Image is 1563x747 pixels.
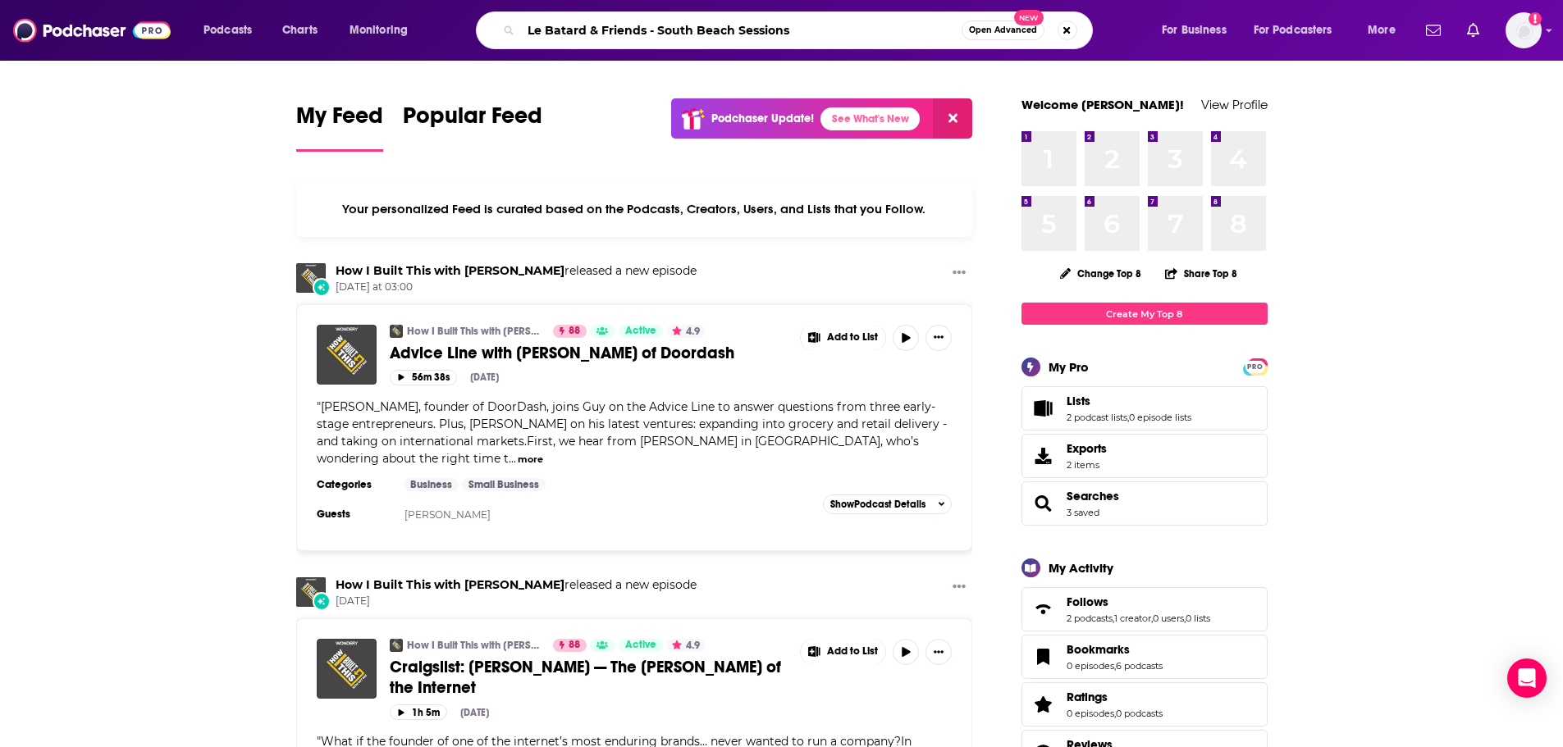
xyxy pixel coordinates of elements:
[336,280,697,294] span: [DATE] at 03:00
[1114,708,1116,719] span: ,
[925,639,952,665] button: Show More Button
[192,17,273,43] button: open menu
[1356,17,1416,43] button: open menu
[282,19,318,42] span: Charts
[1116,660,1163,672] a: 6 podcasts
[390,343,734,363] span: Advice Line with [PERSON_NAME] of Doordash
[1114,660,1116,672] span: ,
[827,645,878,658] span: Add to List
[390,639,403,652] img: How I Built This with Guy Raz
[946,263,972,284] button: Show More Button
[1460,16,1486,44] a: Show notifications dropdown
[404,508,491,521] a: [PERSON_NAME]
[296,102,383,139] span: My Feed
[823,494,953,514] button: ShowPodcast Details
[336,577,697,593] h3: released a new episode
[1507,658,1547,698] div: Open Intercom Messenger
[407,639,542,652] a: How I Built This with [PERSON_NAME]
[1153,613,1184,624] a: 0 users
[390,370,457,385] button: 56m 38s
[827,331,878,344] span: Add to List
[1021,481,1268,526] span: Searches
[462,478,546,491] a: Small Business
[619,639,663,652] a: Active
[1021,682,1268,727] span: Ratings
[925,325,952,351] button: Show More Button
[1021,303,1268,325] a: Create My Top 8
[317,508,391,521] h3: Guests
[1129,412,1191,423] a: 0 episode lists
[1506,12,1542,48] button: Show profile menu
[403,102,542,139] span: Popular Feed
[1027,598,1060,621] a: Follows
[317,478,391,491] h3: Categories
[390,657,781,698] span: Craigslist: [PERSON_NAME] — The [PERSON_NAME] of the Internet
[1506,12,1542,48] img: User Profile
[625,637,656,654] span: Active
[460,707,489,718] div: [DATE]
[1021,587,1268,631] span: Follows
[569,637,580,654] span: 88
[491,11,1108,49] div: Search podcasts, credits, & more...
[1067,394,1090,408] span: Lists
[390,325,403,338] img: How I Built This with Guy Raz
[1201,97,1268,112] a: View Profile
[1021,635,1268,679] span: Bookmarks
[404,478,459,491] a: Business
[1368,19,1396,42] span: More
[1067,642,1130,657] span: Bookmarks
[296,102,383,152] a: My Feed
[1021,386,1268,430] span: Lists
[820,107,920,130] a: See What's New
[350,19,408,42] span: Monitoring
[521,17,962,43] input: Search podcasts, credits, & more...
[336,263,564,278] a: How I Built This with Guy Raz
[1243,17,1356,43] button: open menu
[390,704,447,720] button: 1h 5m
[13,15,171,46] img: Podchaser - Follow, Share and Rate Podcasts
[1245,360,1265,372] a: PRO
[509,451,516,466] span: ...
[1116,708,1163,719] a: 0 podcasts
[407,325,542,338] a: How I Built This with [PERSON_NAME]
[317,325,377,385] a: Advice Line with Tony Xu of Doordash
[296,577,326,607] img: How I Built This with Guy Raz
[1150,17,1247,43] button: open menu
[1021,97,1184,112] a: Welcome [PERSON_NAME]!
[1184,613,1186,624] span: ,
[1067,690,1163,704] a: Ratings
[1113,613,1114,624] span: ,
[470,371,499,383] div: [DATE]
[1529,12,1542,25] svg: Add a profile image
[1114,613,1151,624] a: 1 creator
[1067,441,1107,456] span: Exports
[801,325,886,351] button: Show More Button
[1027,693,1060,716] a: Ratings
[569,323,580,339] span: 88
[553,639,587,652] a: 88
[1419,16,1447,44] a: Show notifications dropdown
[553,325,587,338] a: 88
[317,399,947,466] span: [PERSON_NAME], founder of DoorDash, joins Guy on the Advice Line to answer questions from three e...
[1027,397,1060,420] a: Lists
[313,592,331,610] div: New Episode
[1245,361,1265,373] span: PRO
[390,343,788,363] a: Advice Line with [PERSON_NAME] of Doordash
[296,263,326,293] img: How I Built This with Guy Raz
[203,19,252,42] span: Podcasts
[667,639,705,652] button: 4.9
[336,263,697,279] h3: released a new episode
[1067,507,1099,518] a: 3 saved
[313,278,331,296] div: New Episode
[1049,560,1113,576] div: My Activity
[317,639,377,699] img: Craigslist: Craig Newmark — The Forrest Gump of the Internet
[1506,12,1542,48] span: Logged in as BerkMarc
[1127,412,1129,423] span: ,
[1067,489,1119,503] a: Searches
[1014,10,1044,25] span: New
[1067,594,1108,609] span: Follows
